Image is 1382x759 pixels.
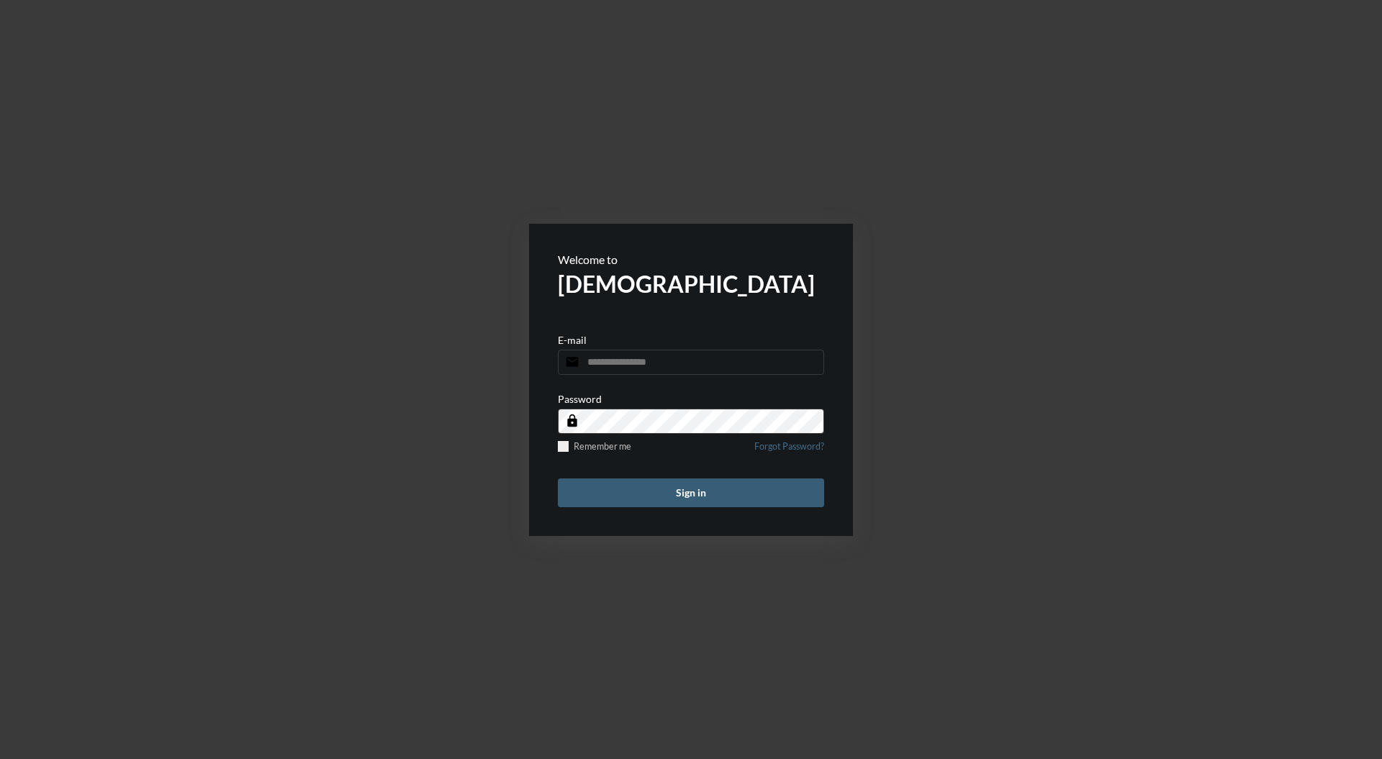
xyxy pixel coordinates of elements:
p: Password [558,393,602,405]
p: Welcome to [558,253,824,266]
p: E-mail [558,334,587,346]
h2: [DEMOGRAPHIC_DATA] [558,270,824,298]
button: Sign in [558,478,824,507]
label: Remember me [558,441,631,452]
a: Forgot Password? [754,441,824,460]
